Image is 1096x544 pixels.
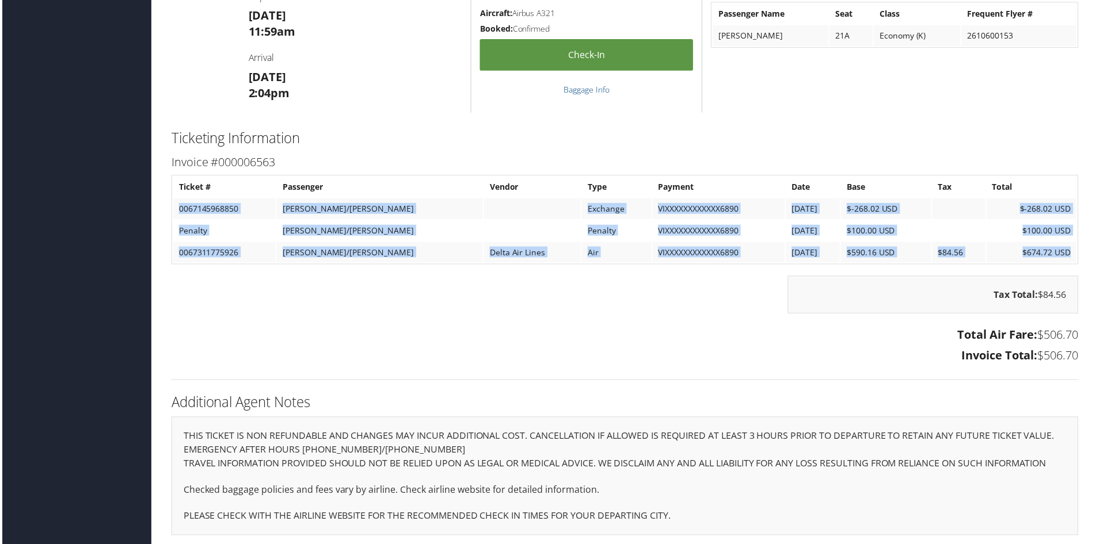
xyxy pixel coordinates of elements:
[988,177,1079,198] th: Total
[170,418,1080,537] div: THIS TICKET IS NON REFUNDABLE AND CHANGES MAY INCUR ADDITIONAL COST. CANCELLATION IF ALLOWED IS R...
[831,3,874,24] th: Seat
[479,7,694,19] h5: Airbus A321
[170,328,1080,344] h3: $506.70
[484,243,581,263] td: Delta Air Lines
[842,221,933,242] td: $100.00 USD
[653,243,786,263] td: VIXXXXXXXXXXXX6890
[276,199,482,220] td: [PERSON_NAME]/[PERSON_NAME]
[170,129,1080,148] h2: Ticketing Information
[479,7,512,18] strong: Aircraft:
[479,23,694,35] h5: Confirmed
[713,3,829,24] th: Passenger Name
[963,348,1040,364] strong: Invoice Total:
[247,85,288,101] strong: 2:04pm
[582,221,652,242] td: Penalty
[479,39,694,71] a: Check-in
[995,289,1040,302] strong: Tax Total:
[787,243,841,263] td: [DATE]
[582,243,652,263] td: Air
[988,199,1079,220] td: $-268.02 USD
[170,348,1080,365] h3: $506.70
[276,243,482,263] td: [PERSON_NAME]/[PERSON_NAME]
[988,221,1079,242] td: $100.00 USD
[247,51,462,64] h4: Arrival
[172,177,275,198] th: Ticket #
[170,394,1080,413] h2: Additional Agent Notes
[653,199,786,220] td: VIXXXXXXXXXXXX6890
[934,243,987,263] td: $84.56
[875,3,962,24] th: Class
[276,177,482,198] th: Passenger
[653,177,786,198] th: Payment
[276,221,482,242] td: [PERSON_NAME]/[PERSON_NAME]
[787,221,841,242] td: [DATE]
[172,221,275,242] td: Penalty
[247,7,285,23] strong: [DATE]
[582,177,652,198] th: Type
[988,243,1079,263] td: $674.72 USD
[842,177,933,198] th: Base
[172,199,275,220] td: 0067145968850
[842,199,933,220] td: $-268.02 USD
[484,177,581,198] th: Vendor
[963,3,1079,24] th: Frequent Flyer #
[182,510,1068,525] p: PLEASE CHECK WITH THE AIRLINE WEBSITE FOR THE RECOMMENDED CHECK IN TIMES FOR YOUR DEPARTING CITY.
[934,177,987,198] th: Tax
[172,243,275,263] td: 0067311775926
[787,199,841,220] td: [DATE]
[182,484,1068,499] p: Checked baggage policies and fees vary by airline. Check airline website for detailed information.
[582,199,652,220] td: Exchange
[479,23,512,34] strong: Booked:
[170,155,1080,171] h3: Invoice #000006563
[842,243,933,263] td: $590.16 USD
[875,25,962,46] td: Economy (K)
[789,277,1080,315] div: $84.56
[713,25,829,46] td: [PERSON_NAME]
[831,25,874,46] td: 21A
[182,458,1068,473] p: TRAVEL INFORMATION PROVIDED SHOULD NOT BE RELIED UPON AS LEGAL OR MEDICAL ADVICE. WE DISCLAIM ANY...
[653,221,786,242] td: VIXXXXXXXXXXXX6890
[564,84,610,95] a: Baggage Info
[959,328,1040,343] strong: Total Air Fare:
[787,177,841,198] th: Date
[247,24,294,39] strong: 11:59am
[963,25,1079,46] td: 2610600153
[247,69,285,85] strong: [DATE]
